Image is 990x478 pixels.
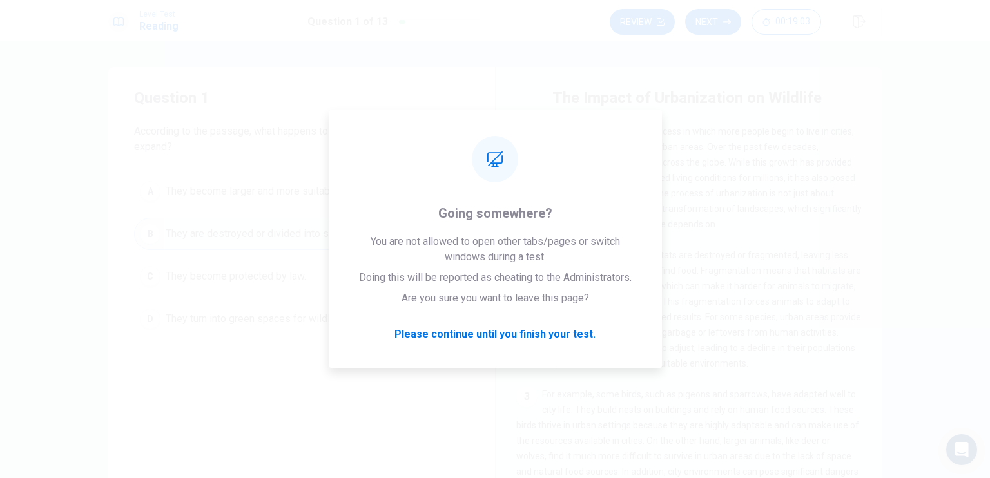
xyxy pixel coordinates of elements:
span: According to the passage, what happens to animal habitats when cities expand? [134,124,469,155]
button: Review [610,9,675,35]
span: Urbanization refers to the process in which more people begin to live in cities, leading to the e... [516,126,862,229]
button: Next [685,9,741,35]
div: A [140,181,160,202]
div: B [140,224,160,244]
span: They become larger and more suitable for animals. [166,184,393,199]
button: CThey become protected by law. [134,260,469,292]
span: They become protected by law. [166,269,306,284]
h4: Question 1 [134,88,469,108]
button: AThey become larger and more suitable for animals. [134,175,469,207]
h1: Question 1 of 13 [307,14,388,30]
button: 00:19:03 [752,9,821,35]
div: 2 [516,247,537,268]
button: BThey are destroyed or divided into smaller areas. [134,218,469,250]
div: D [140,309,160,329]
span: Level Test [139,10,179,19]
span: They are destroyed or divided into smaller areas. [166,226,386,242]
h1: Reading [139,19,179,34]
button: DThey turn into green spaces for wildlife. [134,303,469,335]
div: C [140,266,160,287]
h4: The Impact of Urbanization on Wildlife [552,88,822,108]
div: 1 [516,124,537,144]
span: They turn into green spaces for wildlife. [166,311,344,327]
div: 3 [516,387,537,407]
span: 00:19:03 [775,17,810,27]
div: Open Intercom Messenger [946,434,977,465]
span: As cities expand, natural habitats are destroyed or fragmented, leaving less space for animals to... [516,250,861,368]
